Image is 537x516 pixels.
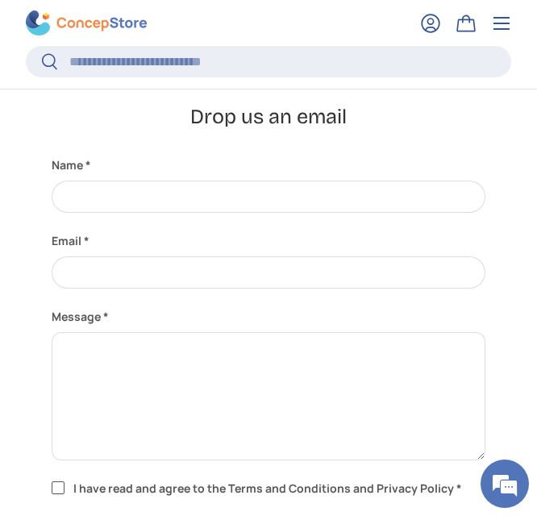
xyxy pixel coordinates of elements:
label: Message [52,308,485,325]
img: ConcepStore [26,11,147,36]
label: Name [52,156,485,173]
span: We're online! [94,155,223,318]
h2: Drop us an email [52,104,485,131]
div: Chat with us now [84,90,271,111]
div: Minimize live chat window [264,8,303,47]
textarea: Type your message and hit 'Enter' [8,344,307,401]
label: I have read and agree to the Terms and Conditions and Privacy Policy * [52,480,466,497]
label: Email [52,232,485,249]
